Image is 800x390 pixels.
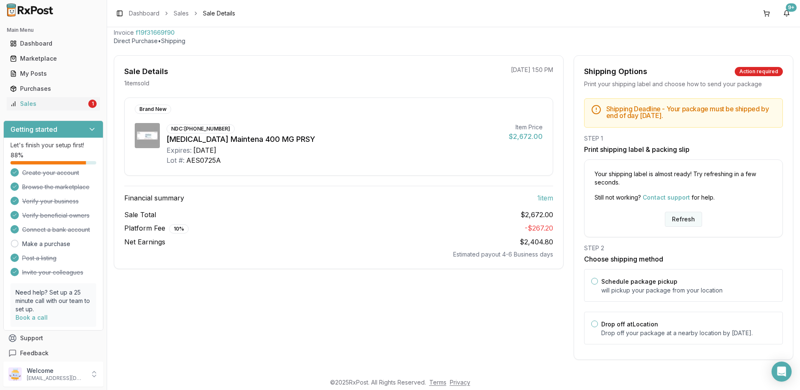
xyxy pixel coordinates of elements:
[22,240,70,248] a: Make a purchase
[3,82,103,95] button: Purchases
[601,321,658,328] label: Drop off at Location
[174,9,189,18] a: Sales
[27,367,85,375] p: Welcome
[10,100,87,108] div: Sales
[22,211,90,220] span: Verify beneficial owners
[595,170,772,187] p: Your shipping label is almost ready! Try refreshing in a few seconds.
[27,375,85,382] p: [EMAIL_ADDRESS][DOMAIN_NAME]
[114,37,793,45] p: Direct Purchase • Shipping
[124,237,165,247] span: Net Earnings
[15,288,91,313] p: Need help? Set up a 25 minute call with our team to set up.
[601,278,677,285] label: Schedule package pickup
[3,67,103,80] button: My Posts
[124,210,156,220] span: Sale Total
[3,52,103,65] button: Marketplace
[124,66,168,77] div: Sale Details
[3,331,103,346] button: Support
[167,124,235,133] div: NDC: [PHONE_NUMBER]
[537,193,553,203] span: 1 item
[15,314,48,321] a: Book a call
[10,69,97,78] div: My Posts
[601,286,776,295] p: will pickup your package from your location
[509,123,543,131] div: Item Price
[3,97,103,110] button: Sales1
[114,28,134,37] div: Invoice
[186,155,221,165] div: AES0725A
[22,197,79,205] span: Verify your business
[665,212,702,227] button: Refresh
[124,250,553,259] div: Estimated payout 4-6 Business days
[169,224,189,233] div: 10 %
[167,155,185,165] div: Lot #:
[735,67,783,76] div: Action required
[511,66,553,74] p: [DATE] 1:50 PM
[7,96,100,111] a: Sales1
[22,169,79,177] span: Create your account
[450,379,470,386] a: Privacy
[124,193,184,203] span: Financial summary
[786,3,797,12] div: 9+
[606,105,776,119] h5: Shipping Deadline - Your package must be shipped by end of day [DATE] .
[203,9,235,18] span: Sale Details
[10,39,97,48] div: Dashboard
[124,79,149,87] p: 1 item sold
[129,9,235,18] nav: breadcrumb
[22,268,83,277] span: Invite your colleagues
[167,145,192,155] div: Expires:
[22,183,90,191] span: Browse the marketplace
[10,151,23,159] span: 88 %
[520,238,553,246] span: $2,404.80
[193,145,216,155] div: [DATE]
[136,28,174,37] span: f19f31669f90
[22,226,90,234] span: Connect a bank account
[8,367,22,381] img: User avatar
[20,349,49,357] span: Feedback
[3,346,103,361] button: Feedback
[584,134,783,143] div: STEP 1
[584,254,783,264] h3: Choose shipping method
[584,144,783,154] h3: Print shipping label & packing slip
[10,85,97,93] div: Purchases
[135,123,160,148] img: Abilify Maintena 400 MG PRSY
[601,329,776,337] p: Drop off your package at a nearby location by [DATE] .
[10,124,57,134] h3: Getting started
[135,105,171,114] div: Brand New
[7,27,100,33] h2: Main Menu
[3,37,103,50] button: Dashboard
[521,210,553,220] span: $2,672.00
[584,80,783,88] div: Print your shipping label and choose how to send your package
[584,244,783,252] div: STEP 2
[509,131,543,141] div: $2,672.00
[525,224,553,232] span: - $267.20
[88,100,97,108] div: 1
[780,7,793,20] button: 9+
[124,223,189,233] span: Platform Fee
[3,3,57,17] img: RxPost Logo
[7,81,100,96] a: Purchases
[584,66,647,77] div: Shipping Options
[129,9,159,18] a: Dashboard
[22,254,56,262] span: Post a listing
[10,54,97,63] div: Marketplace
[10,141,96,149] p: Let's finish your setup first!
[772,362,792,382] div: Open Intercom Messenger
[429,379,446,386] a: Terms
[7,51,100,66] a: Marketplace
[167,133,502,145] div: [MEDICAL_DATA] Maintena 400 MG PRSY
[7,66,100,81] a: My Posts
[7,36,100,51] a: Dashboard
[595,193,772,202] p: Still not working? for help.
